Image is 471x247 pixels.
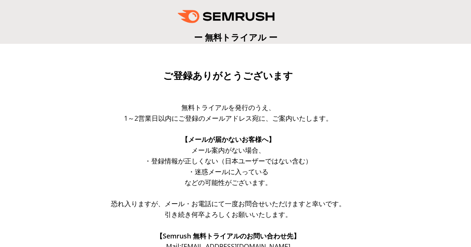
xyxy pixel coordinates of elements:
[156,231,300,240] span: 【Semrush 無料トライアルのお問い合わせ先】
[194,31,277,43] span: ー 無料トライアル ー
[165,210,292,219] span: 引き続き何卒よろしくお願いいたします。
[191,146,265,155] span: メール案内がない場合、
[144,156,312,165] span: ・登録情報が正しくない（日本ユーザーではない含む）
[163,70,293,81] span: ご登録ありがとうございます
[188,167,268,176] span: ・迷惑メールに入っている
[111,199,346,208] span: 恐れ入りますが、メール・お電話にて一度お問合せいただけますと幸いです。
[124,114,332,123] span: 1～2営業日以内にご登録のメールアドレス宛に、ご案内いたします。
[185,178,272,187] span: などの可能性がございます。
[181,135,275,144] span: 【メールが届かないお客様へ】
[181,103,275,112] span: 無料トライアルを発行のうえ、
